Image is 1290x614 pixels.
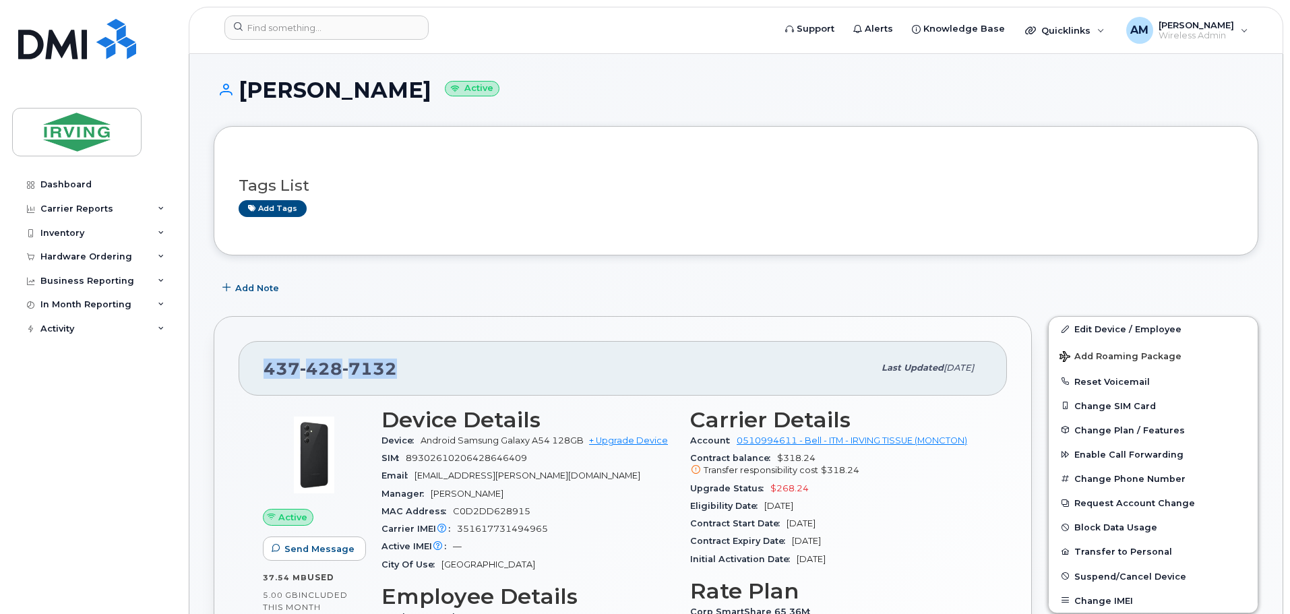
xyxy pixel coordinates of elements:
[690,518,787,528] span: Contract Start Date
[239,200,307,217] a: Add tags
[690,408,983,432] h3: Carrier Details
[214,78,1258,102] h1: [PERSON_NAME]
[300,359,342,379] span: 428
[381,506,453,516] span: MAC Address
[263,536,366,561] button: Send Message
[690,536,792,546] span: Contract Expiry Date
[381,524,457,534] span: Carrier IMEI
[1049,418,1258,442] button: Change Plan / Features
[589,435,668,446] a: + Upgrade Device
[445,81,499,96] small: Active
[797,554,826,564] span: [DATE]
[764,501,793,511] span: [DATE]
[1049,466,1258,491] button: Change Phone Number
[263,573,307,582] span: 37.54 MB
[307,572,334,582] span: used
[406,453,527,463] span: 89302610206428646409
[453,506,530,516] span: C0D2DD628915
[414,470,640,481] span: [EMAIL_ADDRESS][PERSON_NAME][DOMAIN_NAME]
[381,541,453,551] span: Active IMEI
[278,511,307,524] span: Active
[381,489,431,499] span: Manager
[1049,588,1258,613] button: Change IMEI
[381,559,441,570] span: City Of Use
[421,435,584,446] span: Android Samsung Galaxy A54 128GB
[1074,450,1184,460] span: Enable Call Forwarding
[1074,425,1185,435] span: Change Plan / Features
[690,483,770,493] span: Upgrade Status
[821,465,859,475] span: $318.24
[453,541,462,551] span: —
[214,276,290,300] button: Add Note
[944,363,974,373] span: [DATE]
[690,501,764,511] span: Eligibility Date
[381,408,674,432] h3: Device Details
[1049,539,1258,563] button: Transfer to Personal
[690,579,983,603] h3: Rate Plan
[792,536,821,546] span: [DATE]
[263,590,348,612] span: included this month
[737,435,967,446] a: 0510994611 - Bell - ITM - IRVING TISSUE (MONCTON)
[342,359,397,379] span: 7132
[882,363,944,373] span: Last updated
[1049,515,1258,539] button: Block Data Usage
[770,483,809,493] span: $268.24
[431,489,503,499] span: [PERSON_NAME]
[1059,351,1181,364] span: Add Roaming Package
[1049,317,1258,341] a: Edit Device / Employee
[787,518,816,528] span: [DATE]
[381,435,421,446] span: Device
[690,453,777,463] span: Contract balance
[263,590,299,600] span: 5.00 GB
[1049,394,1258,418] button: Change SIM Card
[1049,342,1258,369] button: Add Roaming Package
[235,282,279,295] span: Add Note
[381,584,674,609] h3: Employee Details
[274,415,355,495] img: image20231002-3703462-17nx3v8.jpeg
[690,435,737,446] span: Account
[441,559,535,570] span: [GEOGRAPHIC_DATA]
[457,524,548,534] span: 351617731494965
[381,470,414,481] span: Email
[1074,571,1186,581] span: Suspend/Cancel Device
[264,359,397,379] span: 437
[284,543,355,555] span: Send Message
[239,177,1233,194] h3: Tags List
[704,465,818,475] span: Transfer responsibility cost
[1049,442,1258,466] button: Enable Call Forwarding
[1049,491,1258,515] button: Request Account Change
[690,554,797,564] span: Initial Activation Date
[690,453,983,477] span: $318.24
[1049,369,1258,394] button: Reset Voicemail
[1049,564,1258,588] button: Suspend/Cancel Device
[381,453,406,463] span: SIM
